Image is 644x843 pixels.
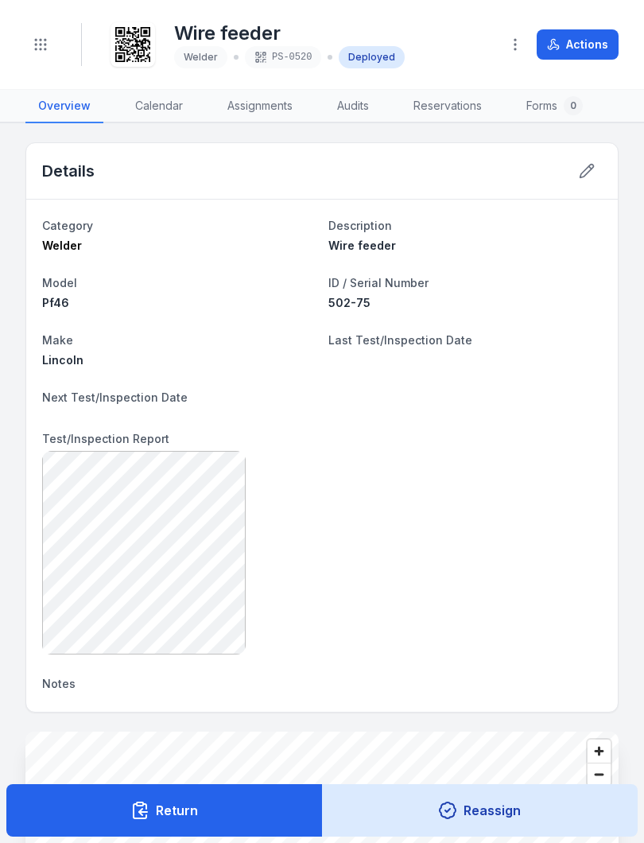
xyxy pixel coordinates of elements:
span: Description [328,219,392,232]
a: Assignments [215,90,305,123]
span: 502-75 [328,296,370,309]
div: 0 [564,96,583,115]
h2: Details [42,160,95,182]
button: Toggle navigation [25,29,56,60]
span: Make [42,333,73,347]
span: Lincoln [42,353,83,367]
button: Return [6,784,323,837]
button: Reassign [322,784,638,837]
h1: Wire feeder [174,21,405,46]
a: Forms0 [514,90,596,123]
a: Overview [25,90,103,123]
span: Wire feeder [328,239,396,252]
span: Model [42,276,77,289]
button: Actions [537,29,619,60]
span: Test/Inspection Report [42,432,169,445]
span: Pf46 [42,296,69,309]
a: Reservations [401,90,495,123]
button: Zoom in [588,740,611,763]
div: Deployed [339,46,405,68]
span: Category [42,219,93,232]
a: Calendar [122,90,196,123]
span: Last Test/Inspection Date [328,333,472,347]
a: Audits [324,90,382,123]
span: Welder [42,239,82,252]
span: ID / Serial Number [328,276,429,289]
div: PS-0520 [245,46,321,68]
span: Notes [42,677,76,690]
span: Welder [184,51,218,63]
button: Zoom out [588,763,611,786]
span: Next Test/Inspection Date [42,390,188,404]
